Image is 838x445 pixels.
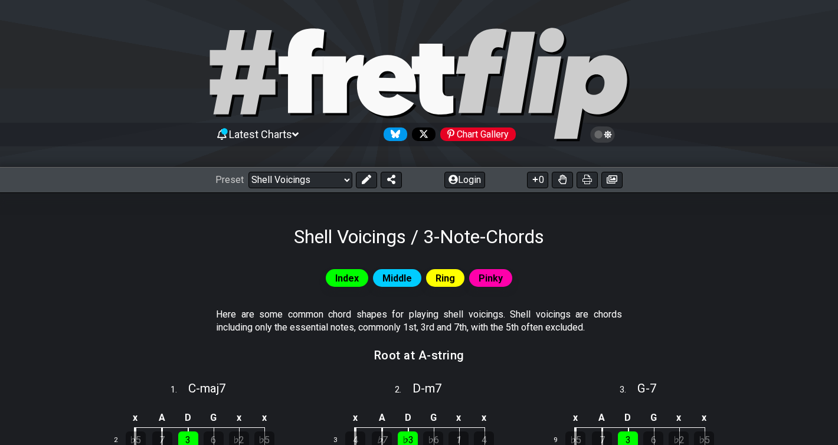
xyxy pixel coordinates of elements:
a: Follow #fretflip at X [407,127,436,141]
a: #fretflip at Pinterest [436,127,516,141]
h1: Shell Voicings / 3-Note-Chords [294,225,544,248]
span: 2 . [395,384,413,397]
td: D [615,408,641,428]
h3: Root at A-string [374,349,464,362]
td: G [641,408,666,428]
button: Login [444,172,485,188]
button: Toggle Dexterity for all fretkits [552,172,573,188]
a: Follow #fretflip at Bluesky [379,127,407,141]
td: A [149,408,175,428]
td: x [692,408,717,428]
td: D [395,408,421,428]
td: x [122,408,149,428]
span: Middle [382,270,412,287]
span: D - m7 [413,381,442,395]
td: x [472,408,497,428]
span: Toggle light / dark theme [596,129,610,140]
span: Pinky [479,270,503,287]
td: x [666,408,692,428]
td: x [562,408,589,428]
span: Latest Charts [229,128,292,140]
span: 1 . [171,384,188,397]
select: Preset [248,172,352,188]
span: 3 . [620,384,637,397]
button: 0 [527,172,548,188]
button: Edit Preset [356,172,377,188]
td: G [421,408,446,428]
div: Chart Gallery [440,127,516,141]
p: Here are some common chord shapes for playing shell voicings. Shell voicings are chords including... [216,308,622,335]
td: A [589,408,616,428]
td: x [342,408,369,428]
button: Create image [601,172,623,188]
td: A [369,408,395,428]
span: C - maj7 [188,381,226,395]
td: x [251,408,277,428]
td: x [446,408,472,428]
td: D [175,408,201,428]
button: Print [577,172,598,188]
span: Ring [436,270,455,287]
span: G - 7 [637,381,657,395]
button: Share Preset [381,172,402,188]
td: x [226,408,251,428]
span: Index [335,270,359,287]
td: G [201,408,226,428]
span: Preset [215,174,244,185]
